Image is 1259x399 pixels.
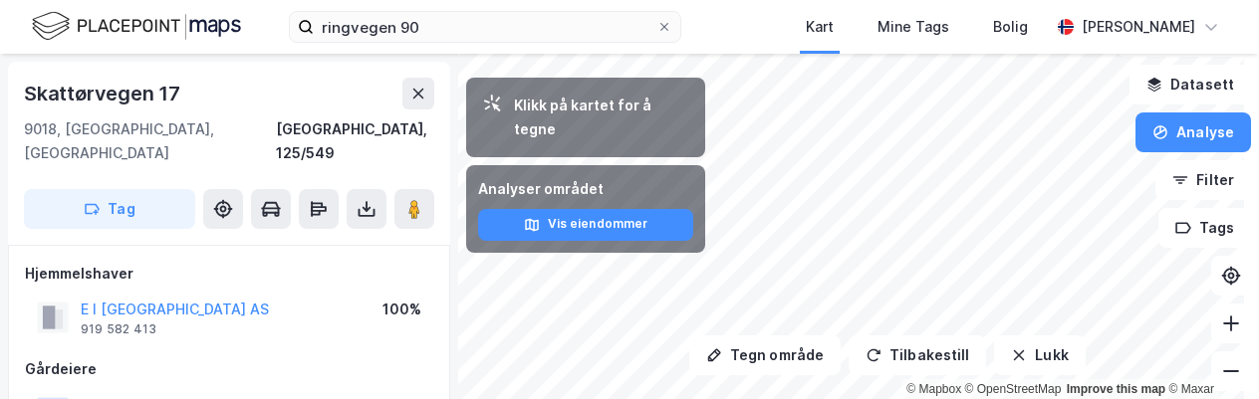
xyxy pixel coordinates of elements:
[849,335,986,375] button: Tilbakestill
[689,335,841,375] button: Tegn område
[1135,112,1251,152] button: Analyse
[1158,208,1251,248] button: Tags
[1067,382,1165,396] a: Improve this map
[478,177,693,201] div: Analyser området
[81,321,156,337] div: 919 582 413
[25,262,433,286] div: Hjemmelshaver
[1159,303,1259,399] iframe: Chat Widget
[478,209,693,241] button: Vis eiendommer
[1082,15,1195,39] div: [PERSON_NAME]
[314,12,656,42] input: Søk på adresse, matrikkel, gårdeiere, leietakere eller personer
[24,189,195,229] button: Tag
[382,298,421,321] div: 100%
[878,15,949,39] div: Mine Tags
[276,117,434,165] div: [GEOGRAPHIC_DATA], 125/549
[514,94,689,141] div: Klikk på kartet for å tegne
[25,357,433,381] div: Gårdeiere
[994,335,1085,375] button: Lukk
[806,15,834,39] div: Kart
[1159,303,1259,399] div: Kontrollprogram for chat
[1155,160,1251,200] button: Filter
[32,9,241,44] img: logo.f888ab2527a4732fd821a326f86c7f29.svg
[1130,65,1251,104] button: Datasett
[906,382,961,396] a: Mapbox
[993,15,1028,39] div: Bolig
[965,382,1062,396] a: OpenStreetMap
[24,117,276,165] div: 9018, [GEOGRAPHIC_DATA], [GEOGRAPHIC_DATA]
[24,78,184,109] div: Skattørvegen 17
